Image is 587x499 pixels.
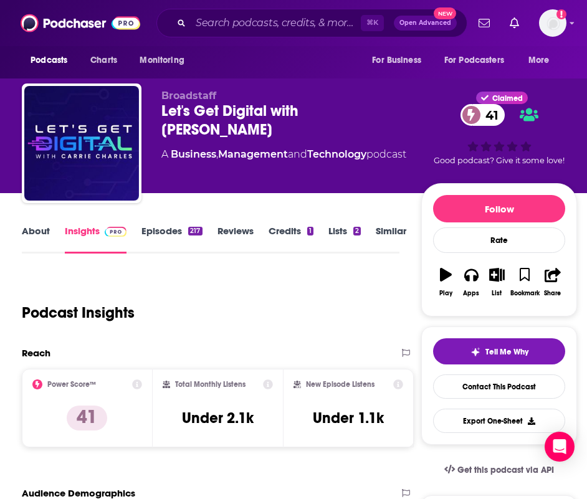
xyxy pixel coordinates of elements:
[175,380,246,389] h2: Total Monthly Listens
[161,90,216,102] span: Broadstaff
[24,86,139,201] img: Let's Get Digital with Carrie Charles
[444,52,504,69] span: For Podcasters
[436,49,522,72] button: open menu
[492,95,523,102] span: Claimed
[21,11,140,35] img: Podchaser - Follow, Share and Rate Podcasts
[457,465,554,475] span: Get this podcast via API
[556,9,566,19] svg: Add a profile image
[433,409,565,433] button: Export One-Sheet
[306,380,375,389] h2: New Episode Listens
[65,225,126,254] a: InsightsPodchaser Pro
[307,148,366,160] a: Technology
[191,13,361,33] input: Search podcasts, credits, & more...
[433,227,565,253] div: Rate
[22,347,50,359] h2: Reach
[216,148,218,160] span: ,
[313,409,384,427] h3: Under 1.1k
[22,49,84,72] button: open menu
[434,455,564,485] a: Get this podcast via API
[105,227,126,237] img: Podchaser Pro
[22,487,135,499] h2: Audience Demographics
[82,49,125,72] a: Charts
[328,225,361,254] a: Lists2
[372,52,421,69] span: For Business
[510,290,540,297] div: Bookmark
[473,104,505,126] span: 41
[376,225,406,254] a: Similar
[485,347,528,357] span: Tell Me Why
[463,290,479,297] div: Apps
[539,9,566,37] button: Show profile menu
[492,290,502,297] div: List
[539,9,566,37] img: User Profile
[399,20,451,26] span: Open Advanced
[31,52,67,69] span: Podcasts
[434,156,565,165] span: Good podcast? Give it some love!
[22,225,50,254] a: About
[544,290,561,297] div: Share
[363,49,437,72] button: open menu
[171,148,216,160] a: Business
[22,303,135,322] h1: Podcast Insights
[545,432,575,462] div: Open Intercom Messenger
[439,290,452,297] div: Play
[131,49,200,72] button: open menu
[307,227,313,235] div: 1
[484,260,510,305] button: List
[218,148,288,160] a: Management
[361,15,384,31] span: ⌘ K
[539,9,566,37] span: Logged in as Isabellaoidem
[156,9,467,37] div: Search podcasts, credits, & more...
[67,406,107,430] p: 41
[470,347,480,357] img: tell me why sparkle
[433,338,565,364] button: tell me why sparkleTell Me Why
[510,260,540,305] button: Bookmark
[161,147,406,162] div: A podcast
[188,227,202,235] div: 217
[459,260,484,305] button: Apps
[140,52,184,69] span: Monitoring
[433,374,565,399] a: Contact This Podcast
[474,12,495,34] a: Show notifications dropdown
[528,52,550,69] span: More
[433,195,565,222] button: Follow
[540,260,566,305] button: Share
[141,225,202,254] a: Episodes217
[47,380,96,389] h2: Power Score™
[394,16,457,31] button: Open AdvancedNew
[217,225,254,254] a: Reviews
[433,260,459,305] button: Play
[505,12,524,34] a: Show notifications dropdown
[434,7,456,19] span: New
[520,49,565,72] button: open menu
[421,90,577,167] div: Claimed41Good podcast? Give it some love!
[90,52,117,69] span: Charts
[288,148,307,160] span: and
[182,409,254,427] h3: Under 2.1k
[269,225,313,254] a: Credits1
[353,227,361,235] div: 2
[461,104,505,126] a: 41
